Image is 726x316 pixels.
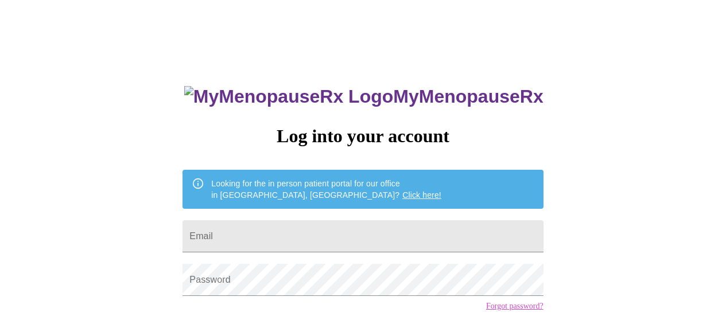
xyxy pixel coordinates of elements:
[211,173,441,205] div: Looking for the in person patient portal for our office in [GEOGRAPHIC_DATA], [GEOGRAPHIC_DATA]?
[183,126,543,147] h3: Log into your account
[486,302,543,311] a: Forgot password?
[184,86,543,107] h3: MyMenopauseRx
[184,86,393,107] img: MyMenopauseRx Logo
[402,190,441,200] a: Click here!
